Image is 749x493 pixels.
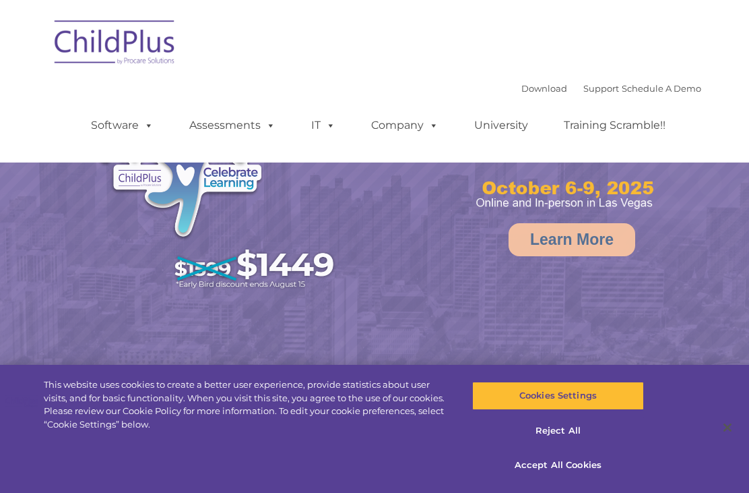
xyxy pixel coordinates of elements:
a: Learn More [509,223,635,256]
font: | [521,83,701,94]
img: ChildPlus by Procare Solutions [48,11,183,78]
a: Assessments [176,112,289,139]
button: Accept All Cookies [472,451,645,480]
a: Schedule A Demo [622,83,701,94]
a: IT [298,112,349,139]
a: Download [521,83,567,94]
div: This website uses cookies to create a better user experience, provide statistics about user visit... [44,378,449,431]
a: Company [358,112,452,139]
a: University [461,112,542,139]
a: Training Scramble!! [550,112,679,139]
a: Software [77,112,167,139]
button: Cookies Settings [472,382,645,410]
button: Reject All [472,417,645,445]
button: Close [713,413,742,442]
a: Support [583,83,619,94]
